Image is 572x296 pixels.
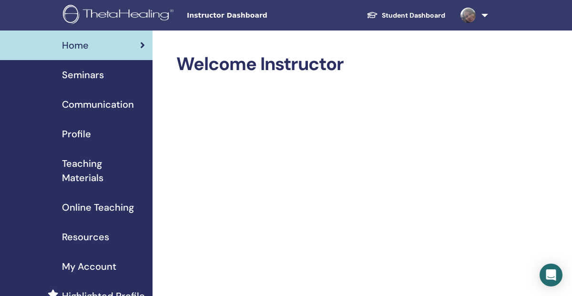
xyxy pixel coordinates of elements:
span: My Account [62,259,116,274]
span: Instructor Dashboard [187,10,330,20]
div: Open Intercom Messenger [540,264,562,286]
h2: Welcome Instructor [176,53,496,75]
span: Teaching Materials [62,156,145,185]
span: Online Teaching [62,200,134,214]
img: logo.png [63,5,177,26]
a: Student Dashboard [359,7,453,24]
span: Resources [62,230,109,244]
span: Profile [62,127,91,141]
img: default.jpg [460,8,476,23]
span: Communication [62,97,134,112]
span: Home [62,38,89,52]
span: Seminars [62,68,104,82]
img: graduation-cap-white.svg [367,11,378,19]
